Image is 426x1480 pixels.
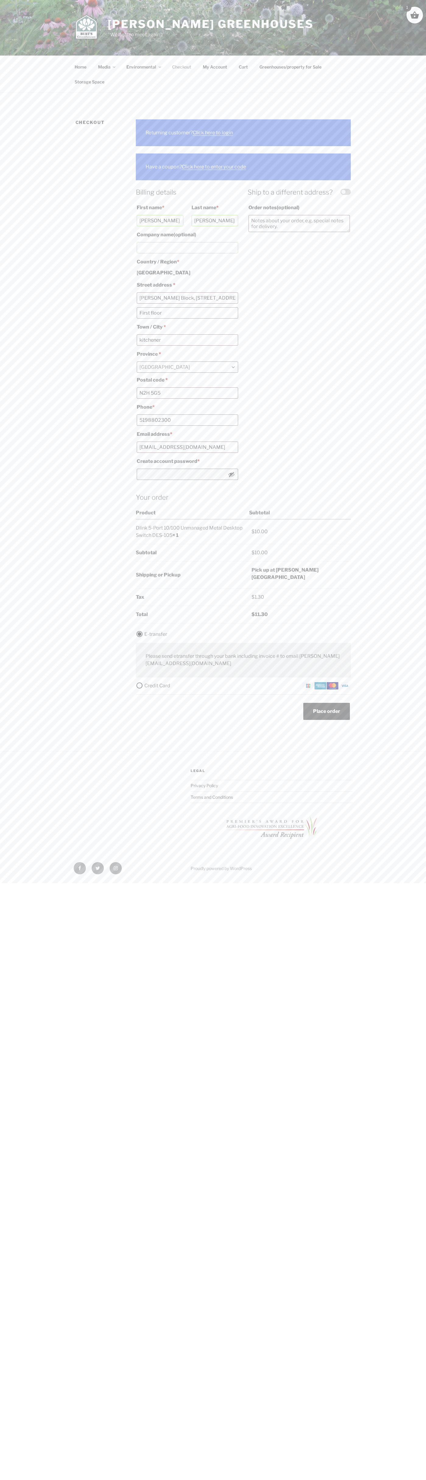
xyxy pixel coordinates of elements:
label: E-transfer [136,631,350,638]
label: First name [137,203,183,213]
span: 1 [403,3,411,12]
h2: Legal [191,769,352,773]
img: visa [339,682,351,689]
label: Company name [137,230,238,240]
a: Home [69,59,92,74]
a: My Account [198,59,233,74]
span: (optional) [174,232,196,238]
h3: Your order [136,483,350,502]
div: Have a coupon? [136,153,350,180]
span: $ [252,594,255,600]
label: Phone [137,402,238,412]
input: House number and street name [137,292,238,304]
strong: [GEOGRAPHIC_DATA] [137,270,190,276]
span: Ship to a different address? [248,188,350,197]
a: Storage Space [69,74,110,89]
label: Credit Card [136,682,350,689]
a: [PERSON_NAME] Greenhouses [108,17,314,31]
input: Apartment, suite, unit, etc. (optional) [137,307,238,319]
span: $ [252,550,255,555]
th: Tax [136,588,249,606]
a: Environmental [121,59,166,74]
nav: Top Menu [69,59,357,89]
a: Cart [234,59,253,74]
th: Total [136,606,249,623]
label: Order notes [248,203,350,213]
label: Email address [137,429,238,439]
a: Click here to login [193,130,233,136]
img: jcb [302,682,314,689]
bdi: 10.00 [252,529,268,534]
span: (optional) [277,205,299,210]
th: Product [136,507,249,519]
span: Ontario [137,362,238,372]
label: Pick up at [PERSON_NAME][GEOGRAPHIC_DATA] [252,566,350,581]
strong: × 1 [172,532,178,538]
td: Dlink 5-Port 10/100 Unmanaged Metal Desktop Switch DES-105 [136,519,249,544]
aside: Footer [74,760,353,862]
th: Subtotal [249,507,350,519]
h1: Checkout [76,119,120,125]
a: Greenhouses/property for Sale [254,59,327,74]
a: Media [93,59,120,74]
nav: Legal [191,780,352,803]
a: Terms and Conditions [191,795,233,800]
img: mastercard [326,682,339,689]
label: Last name [192,203,238,213]
img: amex [314,682,326,689]
span: Province [137,361,238,373]
label: Town / City [137,322,238,332]
label: Street address [137,280,238,290]
a: Enter your coupon code [182,164,246,170]
label: Create account password [137,456,238,466]
img: Burt's Greenhouses [76,15,97,39]
a: Proudly powered by WordPress [191,866,252,871]
label: Postal code [137,375,238,385]
bdi: 10.00 [252,550,268,555]
span: $ [252,611,255,617]
button: Show password [228,471,235,478]
a: Checkout [167,59,197,74]
th: Subtotal [136,544,249,561]
h3: Billing details [136,188,239,197]
nav: Footer Social Links Menu [74,862,174,877]
div: Returning customer? [136,119,350,146]
form: Checkout [136,188,350,721]
a: Privacy Policy [191,783,218,788]
label: Country / Region [137,257,238,267]
th: Shipping [136,561,249,588]
p: Please send etransfer through your bank including invoice # to email [PERSON_NAME][EMAIL_ADDRESS]... [146,653,341,667]
label: Province [137,349,238,359]
p: "We deal to meet again" [108,31,314,38]
bdi: 1.30 [252,594,264,600]
span: $ [252,529,255,534]
button: Place order [303,703,350,720]
bdi: 11.30 [252,611,268,617]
